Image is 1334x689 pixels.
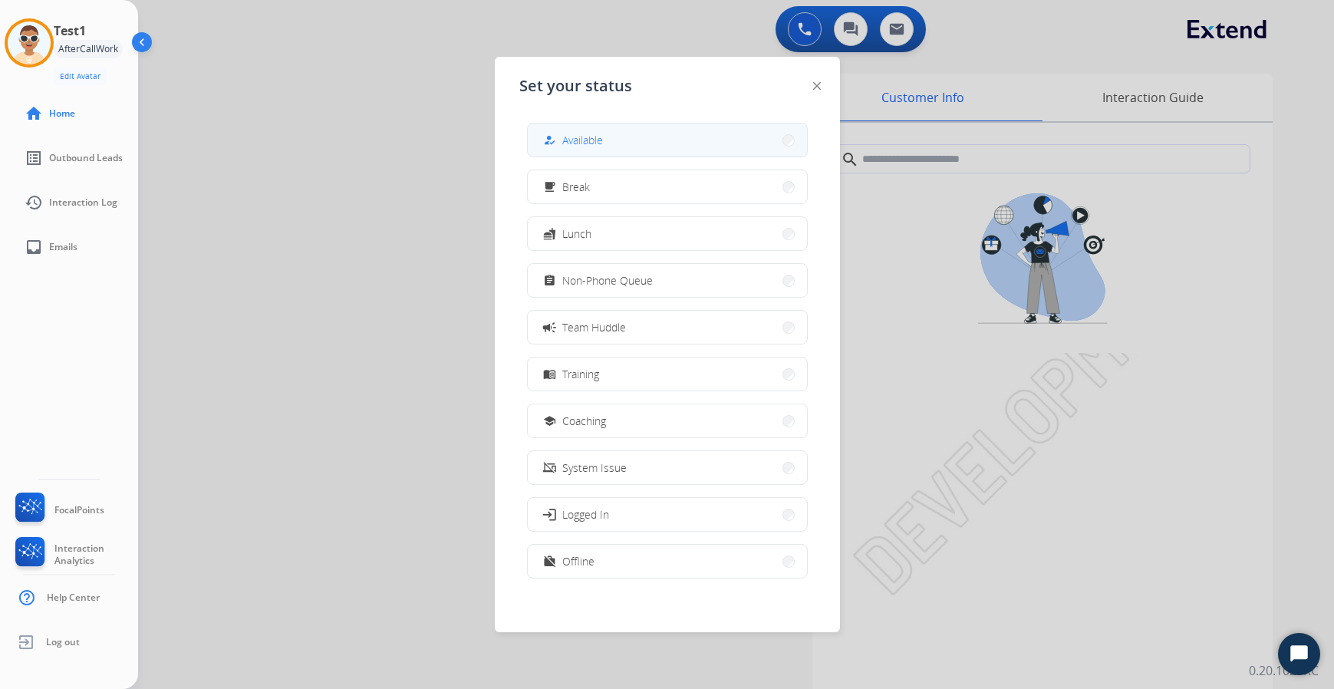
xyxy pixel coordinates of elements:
[542,134,555,147] mat-icon: how_to_reg
[49,196,117,209] span: Interaction Log
[562,553,595,569] span: Offline
[542,555,555,568] mat-icon: work_off
[12,537,138,572] a: Interaction Analytics
[54,68,107,85] button: Edit Avatar
[542,368,555,381] mat-icon: menu_book
[542,414,555,427] mat-icon: school
[528,451,807,484] button: System Issue
[542,461,555,474] mat-icon: phonelink_off
[562,319,626,335] span: Team Huddle
[528,311,807,344] button: Team Huddle
[519,75,632,97] span: Set your status
[562,226,591,242] span: Lunch
[528,264,807,297] button: Non-Phone Queue
[562,179,590,195] span: Break
[25,149,43,167] mat-icon: list_alt
[49,241,77,253] span: Emails
[562,506,609,523] span: Logged In
[562,366,599,382] span: Training
[25,193,43,212] mat-icon: history
[528,404,807,437] button: Coaching
[542,180,555,193] mat-icon: free_breakfast
[54,504,104,516] span: FocalPoints
[54,40,123,58] div: AfterCallWork
[54,21,86,40] h3: Test1
[12,493,104,528] a: FocalPoints
[562,132,603,148] span: Available
[1278,633,1320,675] button: Start Chat
[541,506,556,522] mat-icon: login
[542,227,555,240] mat-icon: fastfood
[528,545,807,578] button: Offline
[528,170,807,203] button: Break
[562,272,653,288] span: Non-Phone Queue
[54,542,138,567] span: Interaction Analytics
[47,592,100,604] span: Help Center
[46,636,80,648] span: Log out
[528,217,807,250] button: Lunch
[562,413,606,429] span: Coaching
[528,358,807,391] button: Training
[1289,644,1310,665] svg: Open Chat
[541,319,556,335] mat-icon: campaign
[562,460,627,476] span: System Issue
[528,498,807,531] button: Logged In
[8,21,51,64] img: avatar
[1249,661,1319,680] p: 0.20.1027RC
[49,107,75,120] span: Home
[542,274,555,287] mat-icon: assignment
[25,104,43,123] mat-icon: home
[49,152,123,164] span: Outbound Leads
[25,238,43,256] mat-icon: inbox
[813,82,821,90] img: close-button
[528,124,807,157] button: Available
